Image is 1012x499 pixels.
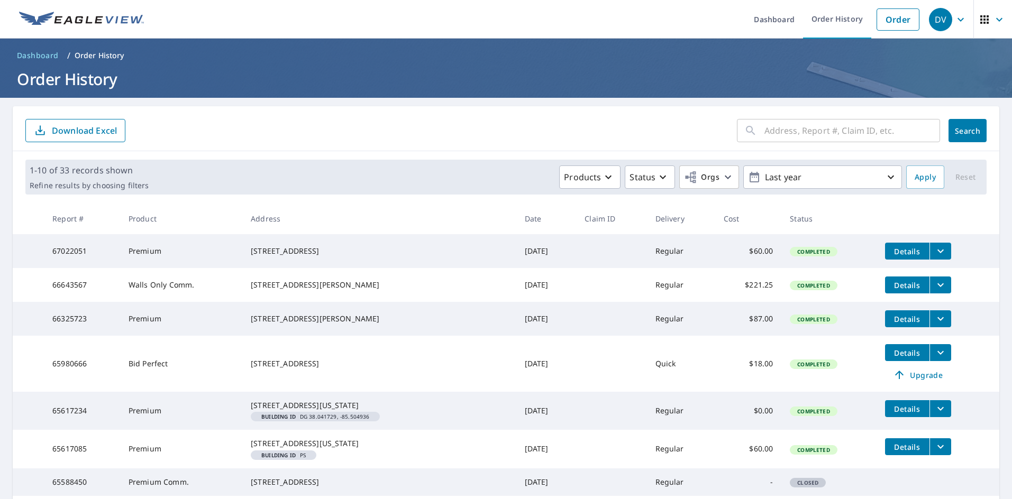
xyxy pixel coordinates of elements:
[647,268,715,302] td: Regular
[17,50,59,61] span: Dashboard
[891,314,923,324] span: Details
[516,203,577,234] th: Date
[630,171,655,183] p: Status
[261,414,296,419] em: Building ID
[715,336,782,392] td: $18.00
[929,344,951,361] button: filesDropdownBtn-65980666
[715,268,782,302] td: $221.25
[251,313,507,324] div: [STREET_ADDRESS][PERSON_NAME]
[715,430,782,468] td: $60.00
[120,336,242,392] td: Bid Perfect
[885,276,929,293] button: detailsBtn-66643567
[44,302,120,336] td: 66325723
[761,168,885,187] p: Last year
[255,414,376,419] span: DG 38.041729, -85.504936
[684,171,719,184] span: Orgs
[891,348,923,358] span: Details
[120,430,242,468] td: Premium
[559,165,621,189] button: Products
[715,392,782,430] td: $0.00
[891,442,923,452] span: Details
[255,452,312,458] span: PS
[251,438,507,449] div: [STREET_ADDRESS][US_STATE]
[929,243,951,260] button: filesDropdownBtn-67022051
[764,116,940,145] input: Address, Report #, Claim ID, etc.
[13,68,999,90] h1: Order History
[516,302,577,336] td: [DATE]
[120,468,242,496] td: Premium Comm.
[791,408,836,415] span: Completed
[791,248,836,255] span: Completed
[929,438,951,455] button: filesDropdownBtn-65617085
[516,430,577,468] td: [DATE]
[516,336,577,392] td: [DATE]
[564,171,601,183] p: Products
[120,392,242,430] td: Premium
[647,336,715,392] td: Quick
[885,243,929,260] button: detailsBtn-67022051
[891,246,923,256] span: Details
[516,392,577,430] td: [DATE]
[647,203,715,234] th: Delivery
[261,452,296,458] em: Building ID
[44,203,120,234] th: Report #
[885,400,929,417] button: detailsBtn-65617234
[715,468,782,496] td: -
[877,8,919,31] a: Order
[251,358,507,369] div: [STREET_ADDRESS]
[715,302,782,336] td: $87.00
[13,47,999,64] nav: breadcrumb
[929,276,951,293] button: filesDropdownBtn-66643567
[647,392,715,430] td: Regular
[120,268,242,302] td: Walls Only Comm.
[13,47,63,64] a: Dashboard
[251,246,507,256] div: [STREET_ADDRESS]
[791,479,825,486] span: Closed
[120,203,242,234] th: Product
[516,468,577,496] td: [DATE]
[647,468,715,496] td: Regular
[891,368,945,381] span: Upgrade
[120,302,242,336] td: Premium
[791,361,836,368] span: Completed
[929,310,951,327] button: filesDropdownBtn-66325723
[715,234,782,268] td: $60.00
[791,282,836,289] span: Completed
[885,344,929,361] button: detailsBtn-65980666
[44,392,120,430] td: 65617234
[25,119,125,142] button: Download Excel
[75,50,124,61] p: Order History
[915,171,936,184] span: Apply
[242,203,516,234] th: Address
[791,316,836,323] span: Completed
[52,125,117,136] p: Download Excel
[929,8,952,31] div: DV
[949,119,987,142] button: Search
[647,302,715,336] td: Regular
[891,280,923,290] span: Details
[885,310,929,327] button: detailsBtn-66325723
[625,165,675,189] button: Status
[251,477,507,487] div: [STREET_ADDRESS]
[19,12,144,27] img: EV Logo
[715,203,782,234] th: Cost
[781,203,876,234] th: Status
[251,400,507,411] div: [STREET_ADDRESS][US_STATE]
[516,234,577,268] td: [DATE]
[647,234,715,268] td: Regular
[44,336,120,392] td: 65980666
[44,468,120,496] td: 65588450
[679,165,739,189] button: Orgs
[120,234,242,268] td: Premium
[44,268,120,302] td: 66643567
[44,234,120,268] td: 67022051
[251,280,507,290] div: [STREET_ADDRESS][PERSON_NAME]
[44,430,120,468] td: 65617085
[30,164,149,177] p: 1-10 of 33 records shown
[891,404,923,414] span: Details
[791,446,836,454] span: Completed
[929,400,951,417] button: filesDropdownBtn-65617234
[516,268,577,302] td: [DATE]
[576,203,646,234] th: Claim ID
[647,430,715,468] td: Regular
